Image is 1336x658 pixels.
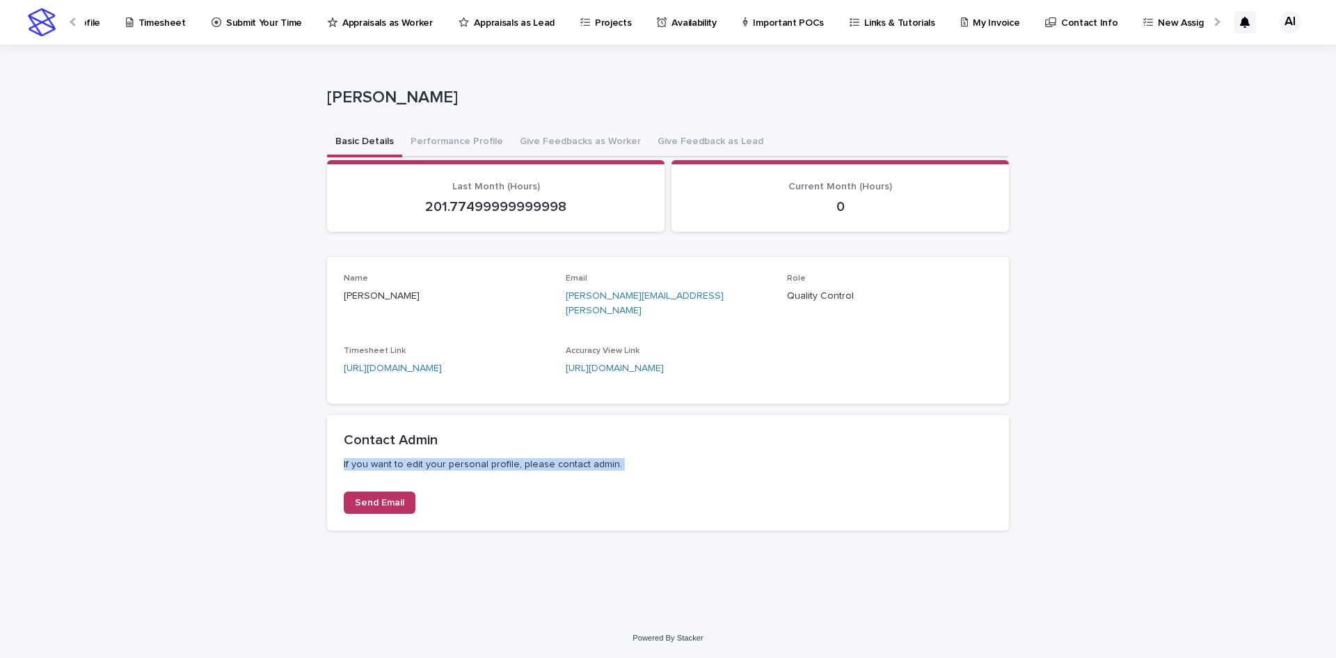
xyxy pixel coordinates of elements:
div: AI [1279,11,1301,33]
span: Send Email [355,498,404,508]
a: [PERSON_NAME][EMAIL_ADDRESS][PERSON_NAME] [566,291,724,315]
button: Basic Details [327,128,402,157]
span: Timesheet Link [344,347,406,355]
a: [URL][DOMAIN_NAME] [344,363,442,373]
span: Name [344,274,368,283]
span: Last Month (Hours) [452,182,540,191]
button: Performance Profile [402,128,511,157]
a: Send Email [344,492,415,514]
span: Email [566,274,587,283]
a: [URL][DOMAIN_NAME] [566,363,664,373]
p: 201.77499999999998 [344,198,648,215]
button: Give Feedbacks as Worker [511,128,649,157]
span: Current Month (Hours) [788,182,892,191]
button: Give Feedback as Lead [649,128,772,157]
p: [PERSON_NAME] [327,88,1003,108]
span: Role [787,274,806,283]
p: If you want to edit your personal profile, please contact admin. [344,458,992,471]
span: Accuracy View Link [566,347,639,355]
p: Quality Control [787,289,992,304]
p: [PERSON_NAME] [344,289,549,304]
img: stacker-logo-s-only.png [28,8,56,36]
a: Powered By Stacker [633,634,703,642]
p: 0 [688,198,992,215]
h2: Contact Admin [344,432,992,448]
